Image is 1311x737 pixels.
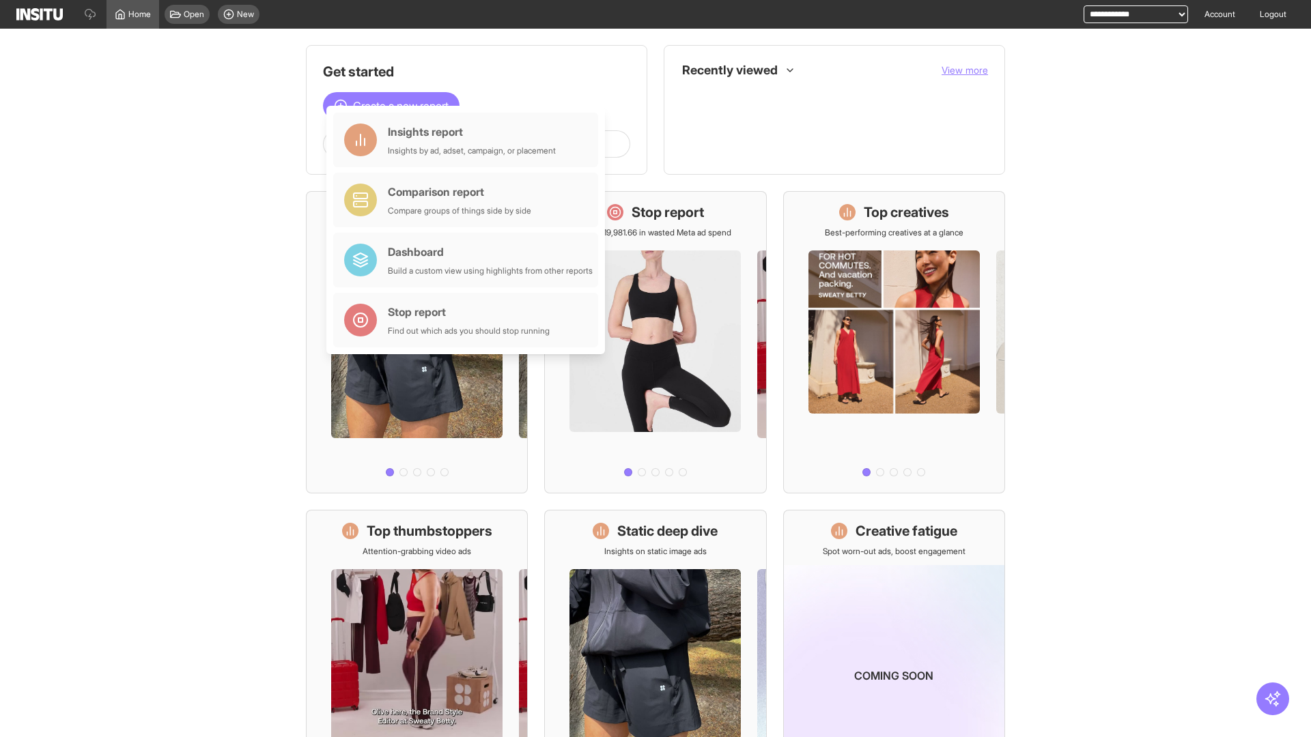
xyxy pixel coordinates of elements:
[323,92,460,119] button: Create a new report
[128,9,151,20] span: Home
[184,9,204,20] span: Open
[353,98,449,114] span: Create a new report
[544,191,766,493] a: Stop reportSave £19,981.66 in wasted Meta ad spend
[864,203,949,222] h1: Top creatives
[825,227,963,238] p: Best-performing creatives at a glance
[16,8,63,20] img: Logo
[363,546,471,557] p: Attention-grabbing video ads
[632,203,704,222] h1: Stop report
[388,205,531,216] div: Compare groups of things side by side
[388,244,593,260] div: Dashboard
[388,265,593,276] div: Build a custom view using highlights from other reports
[388,124,556,140] div: Insights report
[367,521,492,540] h1: Top thumbstoppers
[579,227,731,238] p: Save £19,981.66 in wasted Meta ad spend
[388,184,531,200] div: Comparison report
[942,63,988,77] button: View more
[388,326,550,336] div: Find out which ads you should stop running
[388,145,556,156] div: Insights by ad, adset, campaign, or placement
[388,304,550,320] div: Stop report
[617,521,718,540] h1: Static deep dive
[237,9,254,20] span: New
[942,64,988,76] span: View more
[604,546,707,557] p: Insights on static image ads
[783,191,1005,493] a: Top creativesBest-performing creatives at a glance
[306,191,528,493] a: What's live nowSee all active ads instantly
[323,62,630,81] h1: Get started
